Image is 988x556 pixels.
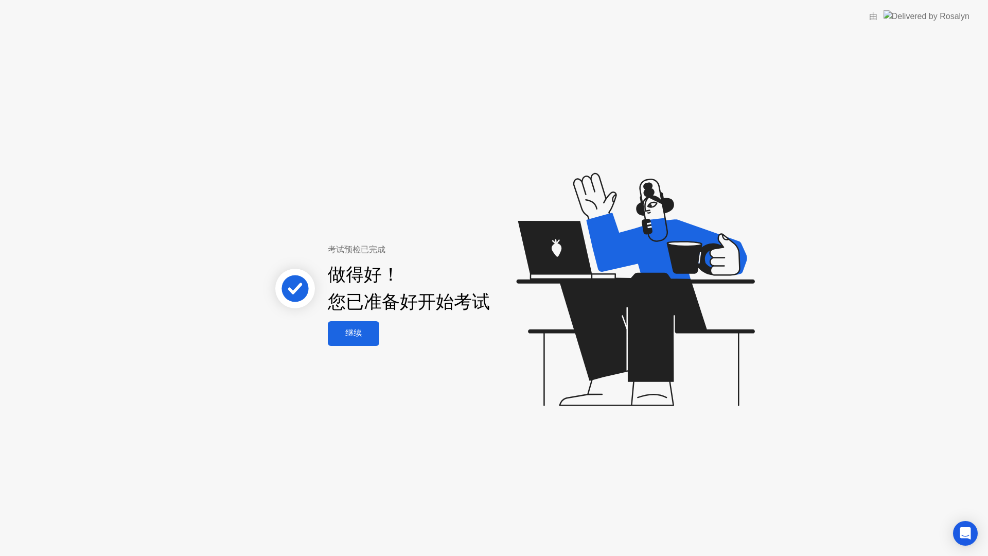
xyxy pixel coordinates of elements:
div: Open Intercom Messenger [953,521,978,546]
img: Delivered by Rosalyn [884,10,969,22]
div: 考试预检已完成 [328,244,540,256]
button: 继续 [328,321,379,346]
div: 继续 [331,328,376,339]
div: 由 [869,10,877,23]
div: 做得好！ 您已准备好开始考试 [328,261,490,316]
